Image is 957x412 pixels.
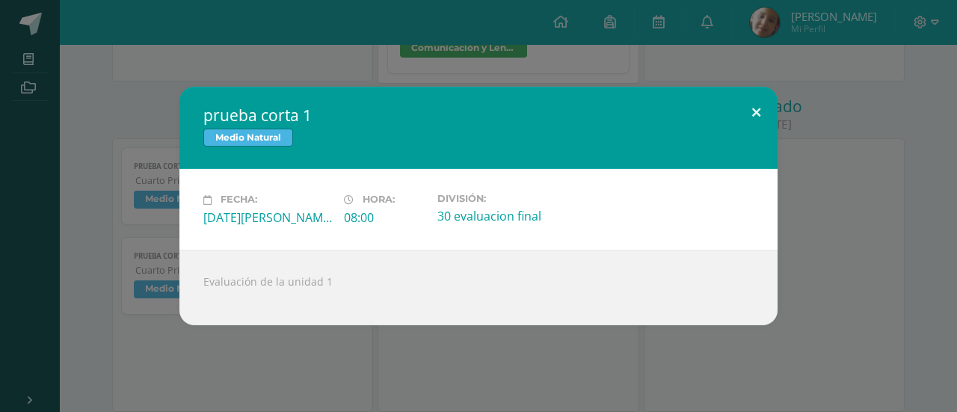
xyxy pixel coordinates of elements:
[203,209,332,226] div: [DATE][PERSON_NAME]
[363,194,395,206] span: Hora:
[221,194,257,206] span: Fecha:
[437,193,566,204] label: División:
[344,209,425,226] div: 08:00
[735,87,778,138] button: Close (Esc)
[203,105,754,126] h2: prueba corta 1
[203,129,293,147] span: Medio Natural
[437,208,566,224] div: 30 evaluacion final
[179,250,778,325] div: Evaluación de la unidad 1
